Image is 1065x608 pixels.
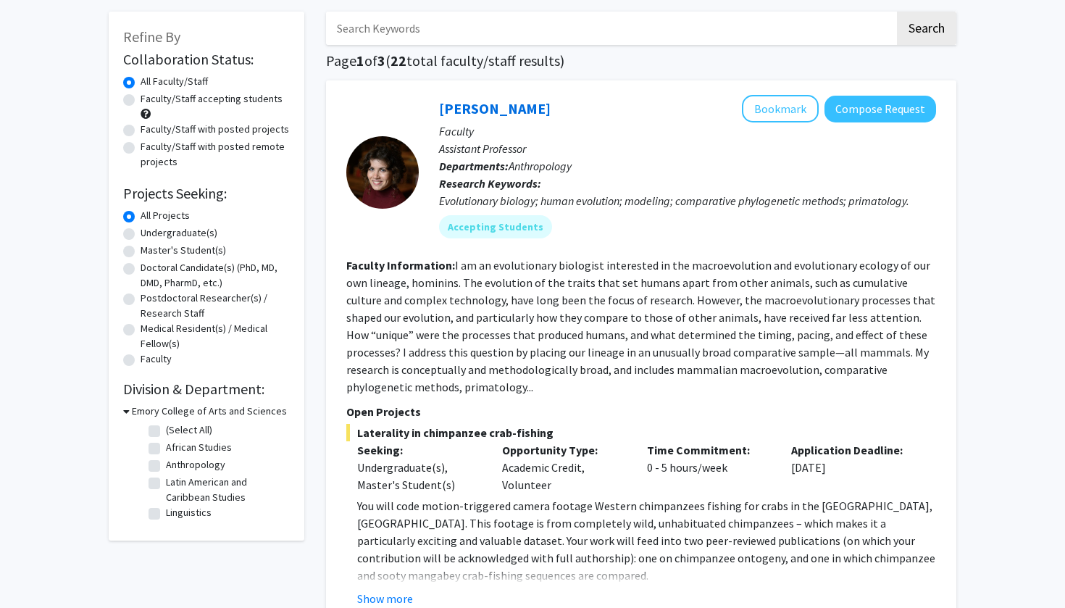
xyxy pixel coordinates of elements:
p: You will code motion-triggered camera footage Western chimpanzees fishing for crabs in the [GEOGR... [357,497,936,584]
p: Faculty [439,122,936,140]
label: Faculty/Staff with posted projects [141,122,289,137]
label: Faculty/Staff accepting students [141,91,283,107]
h1: Page of ( total faculty/staff results) [326,52,956,70]
label: Latin American and Caribbean Studies [166,475,286,505]
b: Departments: [439,159,509,173]
div: [DATE] [780,441,925,494]
fg-read-more: I am an evolutionary biologist interested in the macroevolution and evolutionary ecology of our o... [346,258,935,394]
label: Undergraduate(s) [141,225,217,241]
div: 0 - 5 hours/week [636,441,781,494]
span: Refine By [123,28,180,46]
p: Opportunity Type: [502,441,625,459]
label: All Projects [141,208,190,223]
h2: Projects Seeking: [123,185,290,202]
div: Undergraduate(s), Master's Student(s) [357,459,480,494]
label: Postdoctoral Researcher(s) / Research Staff [141,291,290,321]
p: Application Deadline: [791,441,914,459]
div: Academic Credit, Volunteer [491,441,636,494]
input: Search Keywords [326,12,895,45]
p: Time Commitment: [647,441,770,459]
p: Seeking: [357,441,480,459]
p: Assistant Professor [439,140,936,157]
span: 3 [377,51,385,70]
label: (Select All) [166,422,212,438]
div: Evolutionary biology; human evolution; modeling; comparative phylogenetic methods; primatology. [439,192,936,209]
label: Faculty/Staff with posted remote projects [141,139,290,170]
iframe: Chat [11,543,62,597]
label: Medical Resident(s) / Medical Fellow(s) [141,321,290,351]
label: All Faculty/Staff [141,74,208,89]
button: Show more [357,590,413,607]
label: Linguistics [166,505,212,520]
label: African Studies [166,440,232,455]
span: 1 [356,51,364,70]
h3: Emory College of Arts and Sciences [132,404,287,419]
span: Laterality in chimpanzee crab-fishing [346,424,936,441]
b: Faculty Information: [346,258,455,272]
a: [PERSON_NAME] [439,99,551,117]
span: Anthropology [509,159,572,173]
button: Search [897,12,956,45]
label: Doctoral Candidate(s) (PhD, MD, DMD, PharmD, etc.) [141,260,290,291]
span: 22 [390,51,406,70]
label: Anthropology [166,457,225,472]
button: Add Laura van Holstein to Bookmarks [742,95,819,122]
p: Open Projects [346,403,936,420]
label: Faculty [141,351,172,367]
h2: Collaboration Status: [123,51,290,68]
button: Compose Request to Laura van Holstein [824,96,936,122]
h2: Division & Department: [123,380,290,398]
b: Research Keywords: [439,176,541,191]
mat-chip: Accepting Students [439,215,552,238]
label: Master's Student(s) [141,243,226,258]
